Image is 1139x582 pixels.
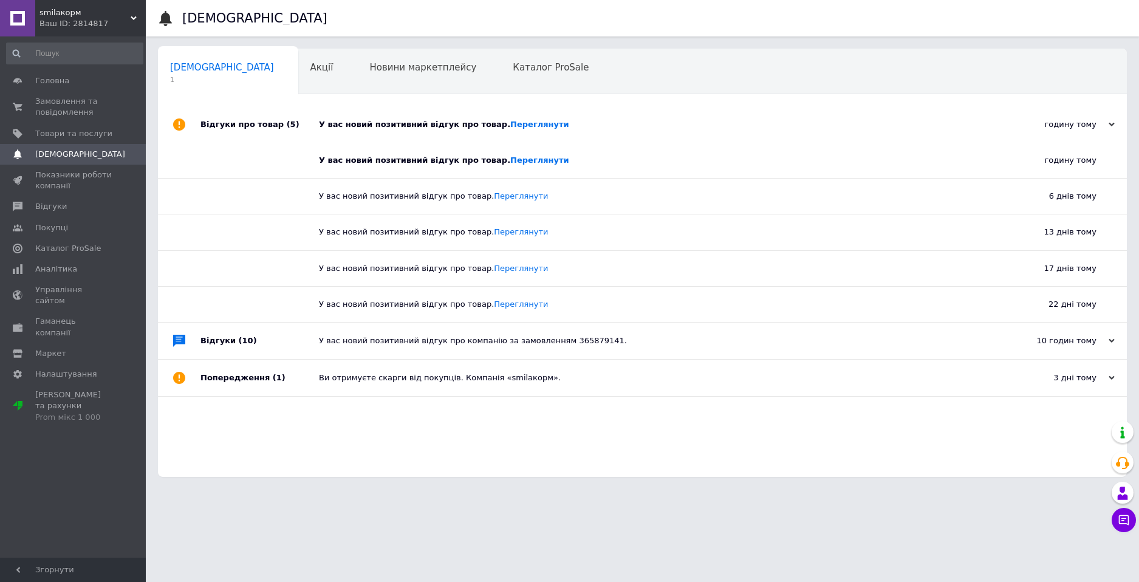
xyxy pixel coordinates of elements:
[993,372,1115,383] div: 3 дні тому
[35,128,112,139] span: Товари та послуги
[182,11,327,26] h1: [DEMOGRAPHIC_DATA]
[239,336,257,345] span: (10)
[993,335,1115,346] div: 10 годин тому
[319,155,975,166] div: У вас новий позитивний відгук про товар.
[494,264,548,273] a: Переглянути
[319,335,993,346] div: У вас новий позитивний відгук про компанію за замовленням 365879141.
[510,156,569,165] a: Переглянути
[35,348,66,359] span: Маркет
[1112,508,1136,532] button: Чат з покупцем
[369,62,476,73] span: Новини маркетплейсу
[35,264,77,275] span: Аналітика
[35,369,97,380] span: Налаштування
[35,316,112,338] span: Гаманець компанії
[35,412,112,423] div: Prom мікс 1 000
[319,299,975,310] div: У вас новий позитивний відгук про товар.
[35,169,112,191] span: Показники роботи компанії
[975,143,1127,178] div: годину тому
[35,222,68,233] span: Покупці
[975,179,1127,214] div: 6 днів тому
[319,263,975,274] div: У вас новий позитивний відгук про товар.
[494,300,548,309] a: Переглянути
[993,119,1115,130] div: годину тому
[510,120,569,129] a: Переглянути
[494,227,548,236] a: Переглянути
[35,284,112,306] span: Управління сайтом
[319,372,993,383] div: Ви отримуєте скарги від покупців. Компанія «smilaкорм».
[975,251,1127,286] div: 17 днів тому
[200,323,319,359] div: Відгуки
[319,227,975,238] div: У вас новий позитивний відгук про товар.
[513,62,589,73] span: Каталог ProSale
[39,18,146,29] div: Ваш ID: 2814817
[170,75,274,84] span: 1
[975,287,1127,322] div: 22 дні тому
[319,191,975,202] div: У вас новий позитивний відгук про товар.
[287,120,299,129] span: (5)
[200,360,319,396] div: Попередження
[35,389,112,423] span: [PERSON_NAME] та рахунки
[35,96,112,118] span: Замовлення та повідомлення
[273,373,286,382] span: (1)
[200,106,319,143] div: Відгуки про товар
[35,201,67,212] span: Відгуки
[39,7,131,18] span: smilaкорм
[170,62,274,73] span: [DEMOGRAPHIC_DATA]
[975,214,1127,250] div: 13 днів тому
[35,75,69,86] span: Головна
[35,149,125,160] span: [DEMOGRAPHIC_DATA]
[319,119,993,130] div: У вас новий позитивний відгук про товар.
[35,243,101,254] span: Каталог ProSale
[494,191,548,200] a: Переглянути
[6,43,143,64] input: Пошук
[310,62,333,73] span: Акції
